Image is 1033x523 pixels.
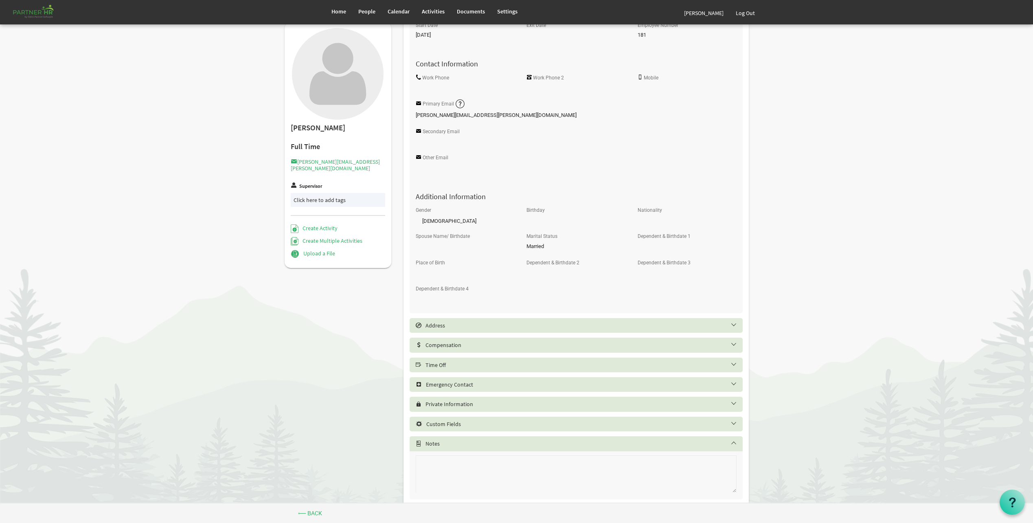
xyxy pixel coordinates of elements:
label: Marital Status [526,234,557,239]
img: Create Multiple Activities [291,237,299,246]
span: Select [416,401,421,407]
span: Select [416,342,421,348]
div: Click here to add tags [294,196,383,204]
label: Other Email [423,155,448,160]
span: Documents [457,8,485,15]
label: Dependent & Birthdate 4 [416,286,469,292]
span: Settings [497,8,518,15]
span: Select [416,323,421,328]
span: Calendar [388,8,410,15]
span: Activities [422,8,445,15]
label: Place of Birth [416,260,445,266]
a: Log Out [730,2,761,24]
h4: Full Time [291,143,386,151]
h4: Additional Information [410,193,743,201]
label: Work Phone 2 [533,75,564,81]
a: [PERSON_NAME][EMAIL_ADDRESS][PERSON_NAME][DOMAIN_NAME] [291,158,380,171]
span: Select [416,382,422,387]
label: Mobile [644,75,658,81]
h2: [PERSON_NAME] [291,124,386,132]
h5: Custom Fields [416,421,749,427]
a: Create Activity [291,224,338,232]
label: Nationality [638,208,662,213]
label: Spouse Name/ Birthdate [416,234,470,239]
h4: Contact Information [410,60,743,68]
label: Gender [416,208,431,213]
a: Upload a File [291,250,335,257]
a: Create Multiple Activities [291,237,363,244]
label: Work Phone [422,75,449,81]
label: Birthday [526,208,545,213]
label: Dependent & Birthdate 3 [638,260,691,266]
span: People [358,8,375,15]
label: Dependent & Birthdate 2 [526,260,579,266]
span: Select [416,362,421,368]
img: User with no profile picture [292,28,384,120]
h5: Compensation [416,342,749,348]
span: Select [416,441,421,446]
h5: Notes [416,440,749,447]
img: question-sm.png [455,99,465,109]
label: Exit Date [526,23,546,28]
h5: Time Off [416,362,749,368]
label: Secondary Email [423,129,460,134]
span: Home [331,8,346,15]
img: Create Activity [291,224,298,233]
h5: Private Information [416,401,749,407]
a: [PERSON_NAME] [678,2,730,24]
label: Primary Email [423,101,454,107]
label: Start Date [416,23,438,28]
span: Select [416,421,422,427]
img: Upload a File [291,250,299,258]
h5: Address [416,322,749,329]
label: Dependent & Birthdate 1 [638,234,691,239]
label: Supervisor [299,184,322,189]
h5: Emergency Contact [416,381,749,388]
label: Employee Number [638,23,678,28]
